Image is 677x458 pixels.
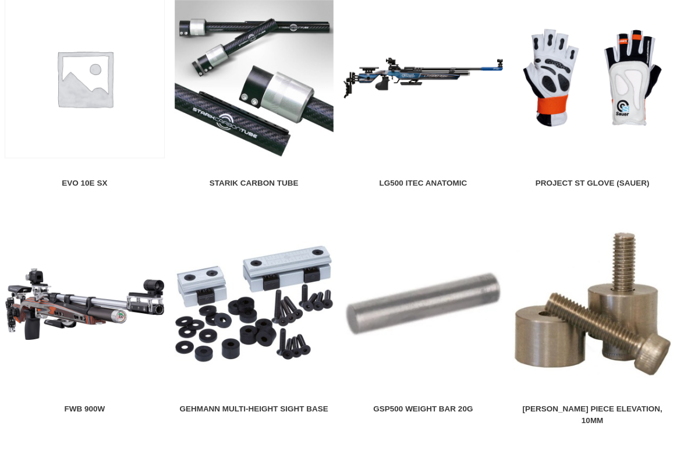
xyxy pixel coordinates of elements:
img: FWB 900W [5,224,165,384]
a: Walther Cheek Piece Elevation [PERSON_NAME] Piece Elevation, 10mm [512,224,672,431]
div: GSP500 Weight Bar 20g [343,403,504,415]
img: GSP500 Weight Bar 20g [343,224,504,384]
img: Walther Cheek Piece Elevation [512,224,672,384]
div: [PERSON_NAME] Piece Elevation, 10mm [512,403,672,427]
img: Gehmann Multi-height Sight Base [174,224,334,384]
a: GSP500 Weight Bar 20g GSP500 Weight Bar 20g [343,224,504,419]
div: Gehmann Multi-height Sight Base [174,403,334,415]
div: FWB 900W [5,403,165,415]
div: LG500 itec Anatomic [343,177,504,189]
a: Gehmann Multi-height Sight Base Gehmann Multi-height Sight Base [174,224,334,419]
div: EVO 10E SX [5,177,165,189]
div: Starik Carbon Tube [174,177,334,189]
a: FWB 900W FWB 900W [5,224,165,419]
div: Project ST Glove (SAUER) [512,177,672,189]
